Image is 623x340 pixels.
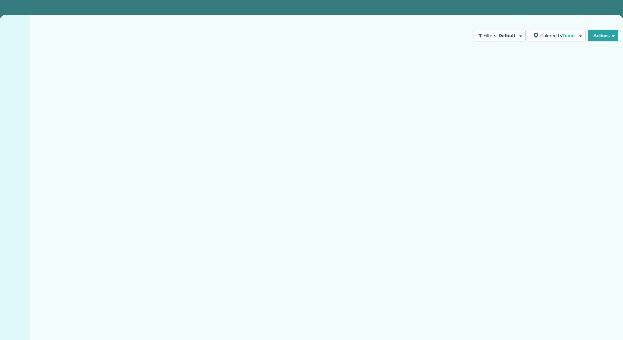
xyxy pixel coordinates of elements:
[470,30,526,41] a: Filters: Default
[562,33,576,38] span: Team
[588,30,618,41] button: Actions
[499,33,516,38] span: Default
[529,30,586,41] button: Colored byTeam
[540,33,577,38] span: Colored by
[473,30,526,41] button: Filters: Default
[484,33,497,38] span: Filters:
